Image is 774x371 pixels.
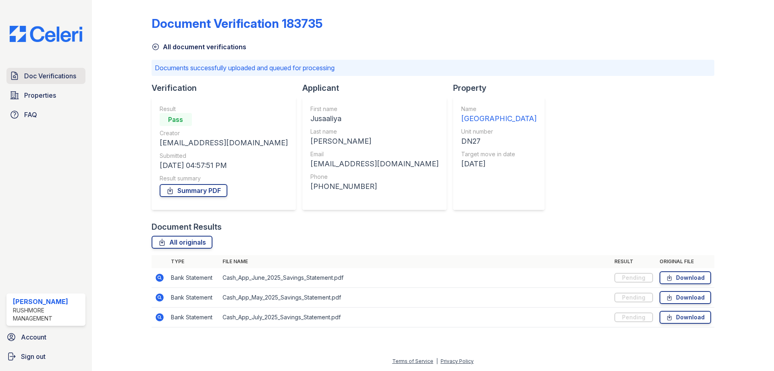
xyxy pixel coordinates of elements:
span: Account [21,332,46,342]
span: Doc Verifications [24,71,76,81]
div: Email [310,150,439,158]
a: All originals [152,236,212,249]
div: Pending [614,273,653,283]
span: Sign out [21,352,46,361]
div: Rushmore Management [13,306,82,323]
div: Phone [310,173,439,181]
a: Download [660,291,711,304]
td: Bank Statement [168,288,219,308]
div: Creator [160,129,288,137]
div: Name [461,105,537,113]
div: [DATE] [461,158,537,170]
div: Last name [310,128,439,136]
div: Pending [614,312,653,322]
div: [GEOGRAPHIC_DATA] [461,113,537,124]
td: Bank Statement [168,268,219,288]
div: Target move in date [461,150,537,158]
a: Account [3,329,89,345]
div: [PHONE_NUMBER] [310,181,439,192]
div: DN27 [461,136,537,147]
a: Privacy Policy [441,358,474,364]
div: [EMAIL_ADDRESS][DOMAIN_NAME] [160,137,288,149]
a: Sign out [3,348,89,365]
div: Result [160,105,288,113]
a: All document verifications [152,42,246,52]
a: Name [GEOGRAPHIC_DATA] [461,105,537,124]
img: CE_Logo_Blue-a8612792a0a2168367f1c8372b55b34899dd931a85d93a1a3d3e32e68fde9ad4.png [3,26,89,42]
div: Verification [152,82,302,94]
a: Summary PDF [160,184,227,197]
div: [PERSON_NAME] [310,136,439,147]
div: Property [453,82,551,94]
span: FAQ [24,110,37,119]
a: Download [660,311,711,324]
div: First name [310,105,439,113]
div: Pending [614,293,653,302]
div: Result summary [160,174,288,182]
td: Cash_App_May_2025_Savings_Statement.pdf [219,288,611,308]
th: File name [219,255,611,268]
a: Doc Verifications [6,68,85,84]
a: Download [660,271,711,284]
th: Original file [656,255,714,268]
div: Applicant [302,82,453,94]
p: Documents successfully uploaded and queued for processing [155,63,711,73]
th: Type [168,255,219,268]
td: Bank Statement [168,308,219,327]
a: Properties [6,87,85,103]
th: Result [611,255,656,268]
div: Jusaaliya [310,113,439,124]
div: [DATE] 04:57:51 PM [160,160,288,171]
div: [PERSON_NAME] [13,297,82,306]
a: FAQ [6,107,85,123]
a: Terms of Service [392,358,433,364]
div: Document Verification 183735 [152,16,322,31]
div: | [436,358,438,364]
div: Unit number [461,128,537,136]
td: Cash_App_June_2025_Savings_Statement.pdf [219,268,611,288]
div: Pass [160,113,192,126]
td: Cash_App_July_2025_Savings_Statement.pdf [219,308,611,327]
div: Document Results [152,221,222,233]
div: [EMAIL_ADDRESS][DOMAIN_NAME] [310,158,439,170]
div: Submitted [160,152,288,160]
span: Properties [24,90,56,100]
